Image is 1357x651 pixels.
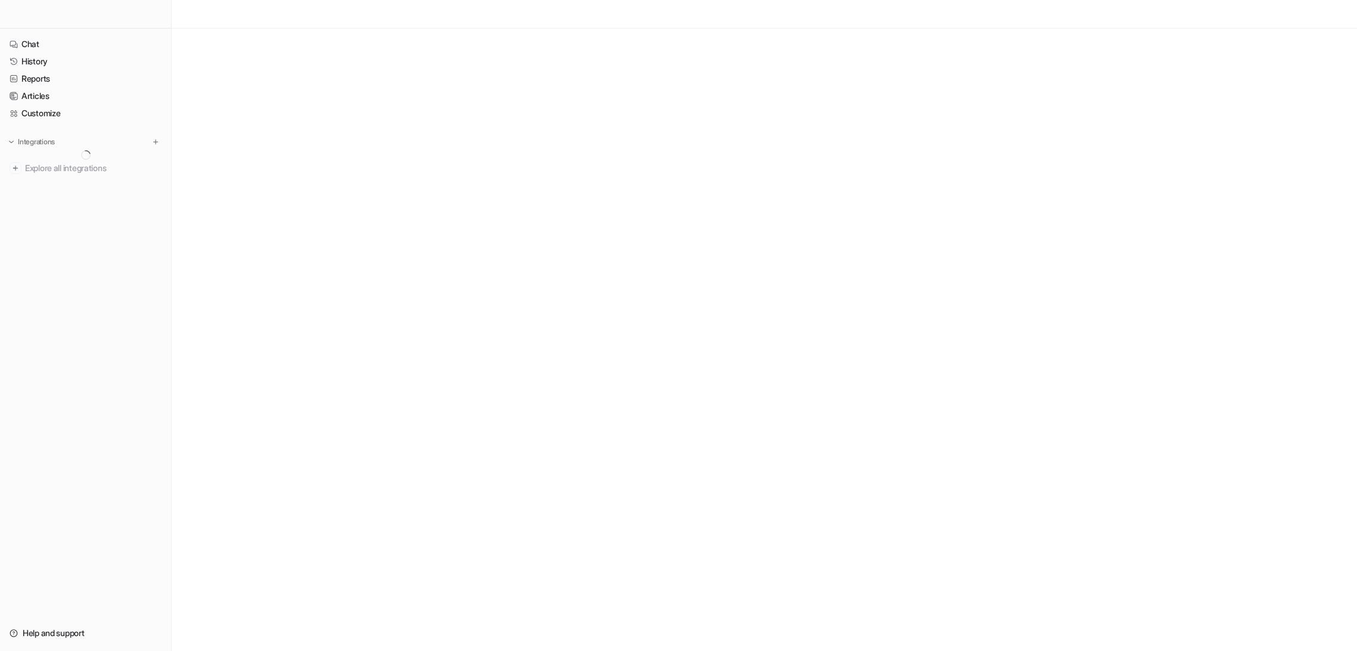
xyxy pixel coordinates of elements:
p: Integrations [18,137,55,147]
a: Customize [5,105,166,122]
a: Help and support [5,625,166,641]
span: Explore all integrations [25,159,162,178]
a: History [5,53,166,70]
img: explore all integrations [10,162,21,174]
img: menu_add.svg [151,138,160,146]
a: Articles [5,88,166,104]
a: Chat [5,36,166,52]
a: Reports [5,70,166,87]
a: Explore all integrations [5,160,166,176]
img: expand menu [7,138,16,146]
button: Integrations [5,136,58,148]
